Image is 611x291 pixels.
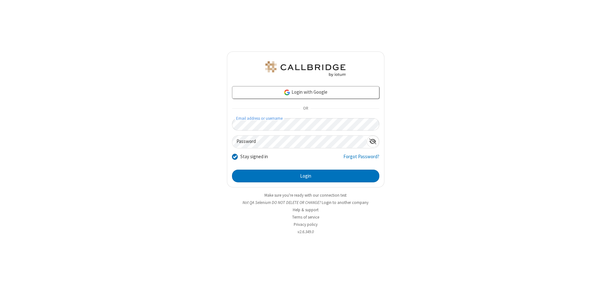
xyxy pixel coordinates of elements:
a: Make sure you're ready with our connection test [264,193,347,198]
input: Email address or username [232,118,379,131]
img: QA Selenium DO NOT DELETE OR CHANGE [264,61,347,77]
a: Help & support [293,207,319,213]
span: OR [300,104,311,113]
button: Login to another company [322,200,369,206]
a: Forgot Password? [343,153,379,165]
a: Privacy policy [294,222,318,227]
a: Terms of service [292,214,319,220]
button: Login [232,170,379,182]
li: Not QA Selenium DO NOT DELETE OR CHANGE? [227,200,384,206]
img: google-icon.png [284,89,291,96]
input: Password [232,136,367,148]
div: Show password [367,136,379,147]
li: v2.6.349.0 [227,229,384,235]
label: Stay signed in [240,153,268,160]
a: Login with Google [232,86,379,99]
